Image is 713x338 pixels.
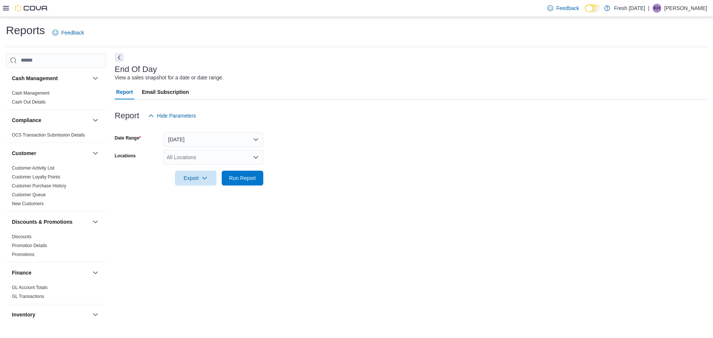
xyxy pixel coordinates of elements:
[145,108,199,123] button: Hide Parameters
[6,89,106,109] div: Cash Management
[12,99,46,105] a: Cash Out Details
[12,165,55,171] a: Customer Activity List
[12,218,72,226] h3: Discounts & Promotions
[654,4,660,13] span: KH
[15,4,48,12] img: Cova
[12,252,35,257] a: Promotions
[222,171,263,186] button: Run Report
[614,4,645,13] p: Fresh [DATE]
[12,252,35,257] span: Promotions
[12,293,44,299] span: GL Transactions
[12,75,89,82] button: Cash Management
[12,311,89,318] button: Inventory
[12,117,89,124] button: Compliance
[6,232,106,262] div: Discounts & Promotions
[12,243,47,249] span: Promotion Details
[12,165,55,171] span: Customer Activity List
[12,269,89,276] button: Finance
[115,153,136,159] label: Locations
[61,29,84,36] span: Feedback
[6,131,106,142] div: Compliance
[91,74,100,83] button: Cash Management
[91,268,100,277] button: Finance
[91,310,100,319] button: Inventory
[12,90,49,96] span: Cash Management
[12,183,66,188] a: Customer Purchase History
[115,135,141,141] label: Date Range
[253,154,259,160] button: Open list of options
[12,285,48,290] a: GL Account Totals
[49,25,87,40] a: Feedback
[12,269,32,276] h3: Finance
[6,23,45,38] h1: Reports
[115,65,157,74] h3: End Of Day
[12,192,46,197] a: Customer Queue
[12,99,46,105] span: Cash Out Details
[115,74,224,82] div: View a sales snapshot for a date or date range.
[12,132,85,138] span: OCS Transaction Submission Details
[12,285,48,291] span: GL Account Totals
[12,132,85,138] a: OCS Transaction Submission Details
[115,53,124,62] button: Next
[12,91,49,96] a: Cash Management
[12,75,58,82] h3: Cash Management
[12,150,36,157] h3: Customer
[6,164,106,211] div: Customer
[12,174,60,180] span: Customer Loyalty Points
[6,283,106,304] div: Finance
[12,294,44,299] a: GL Transactions
[157,112,196,119] span: Hide Parameters
[91,217,100,226] button: Discounts & Promotions
[585,4,600,12] input: Dark Mode
[12,234,32,239] a: Discounts
[12,174,60,180] a: Customer Loyalty Points
[12,201,43,207] span: New Customers
[664,4,707,13] p: [PERSON_NAME]
[175,171,216,186] button: Export
[648,4,649,13] p: |
[12,311,35,318] h3: Inventory
[12,243,47,248] a: Promotion Details
[164,132,263,147] button: [DATE]
[12,150,89,157] button: Customer
[229,174,256,182] span: Run Report
[12,218,89,226] button: Discounts & Promotions
[142,85,189,99] span: Email Subscription
[652,4,661,13] div: Kenzie Heater
[116,85,133,99] span: Report
[91,116,100,125] button: Compliance
[12,201,43,206] a: New Customers
[556,4,579,12] span: Feedback
[179,171,212,186] span: Export
[115,111,139,120] h3: Report
[12,117,41,124] h3: Compliance
[544,1,582,16] a: Feedback
[91,149,100,158] button: Customer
